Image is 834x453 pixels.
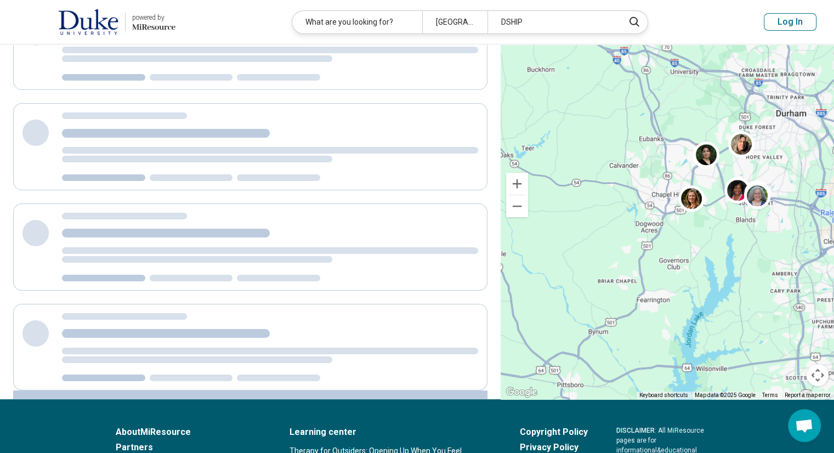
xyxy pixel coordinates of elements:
a: Duke Universitypowered by [18,9,175,35]
div: What are you looking for? [292,11,422,33]
button: Zoom in [506,173,528,195]
a: Report a map error [785,392,831,398]
span: DISCLAIMER [616,427,655,434]
a: Learning center [290,426,491,439]
a: Copyright Policy [520,426,588,439]
a: Open this area in Google Maps (opens a new window) [503,385,540,399]
div: Open chat [788,409,821,442]
button: Zoom out [506,195,528,217]
span: Map data ©2025 Google [695,392,756,398]
a: Terms (opens in new tab) [762,392,778,398]
button: Keyboard shortcuts [639,392,688,399]
div: DSHIP [487,11,617,33]
div: [GEOGRAPHIC_DATA] [422,11,487,33]
img: Duke University [58,9,118,35]
button: Map camera controls [807,364,829,386]
img: Google [503,385,540,399]
div: powered by [132,13,175,22]
button: Log In [764,13,816,31]
a: AboutMiResource [116,426,261,439]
